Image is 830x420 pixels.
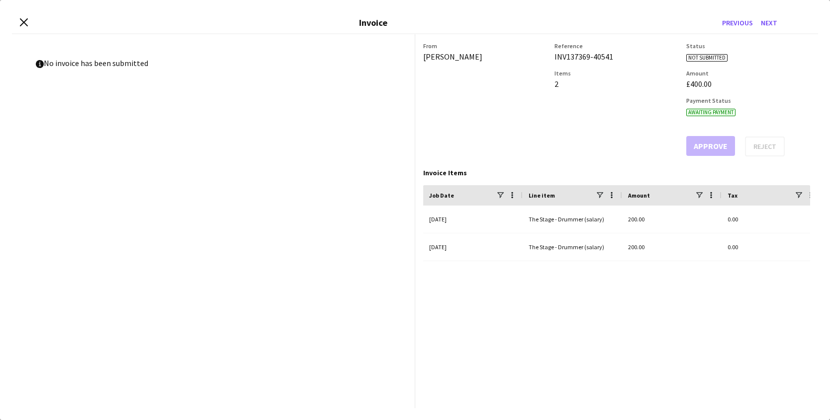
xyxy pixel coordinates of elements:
div: 0.00 [722,233,821,261]
div: [DATE] [423,206,523,233]
span: Not submitted [686,54,728,62]
button: Previous [718,15,757,31]
div: The Stage - Drummer (salary) [523,206,622,233]
span: Line item [529,192,555,199]
h3: Payment Status [686,97,810,104]
button: Next [757,15,781,31]
span: Tax [728,192,738,199]
h3: Items [554,70,678,77]
div: 200.00 [622,233,722,261]
div: 2 [554,79,678,89]
div: [PERSON_NAME] [423,52,547,62]
div: 200.00 [622,206,722,233]
p: No invoice has been submitted [36,58,391,67]
h3: Invoice [359,17,387,28]
div: Invoice Items [423,168,811,177]
span: Job Date [429,192,454,199]
h3: Amount [686,70,810,77]
h3: Reference [554,42,678,50]
h3: Status [686,42,810,50]
h3: From [423,42,547,50]
div: [DATE] [423,233,523,261]
div: The Stage - Drummer (salary) [523,233,622,261]
div: 0.00 [722,206,821,233]
span: Amount [628,192,650,199]
div: INV137369-40541 [554,52,678,62]
span: Awaiting payment [686,109,736,116]
div: £400.00 [686,79,810,89]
